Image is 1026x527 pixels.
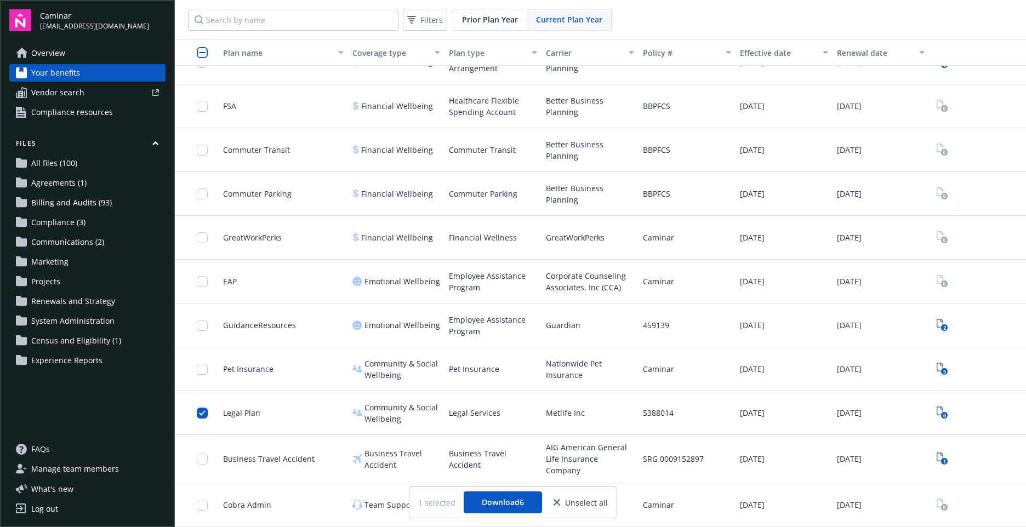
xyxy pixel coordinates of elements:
span: Projects [31,273,60,290]
button: Policy # [639,39,736,66]
span: Manage team members [31,460,119,478]
div: Carrier [546,47,622,59]
button: Plan type [444,39,541,66]
span: [DATE] [740,499,765,511]
span: View Plan Documents [933,496,951,514]
span: View Plan Documents [933,141,951,159]
span: [DATE] [740,276,765,287]
a: Marketing [9,253,166,271]
span: View Plan Documents [933,360,951,378]
span: 5388014 [643,407,674,419]
span: [DATE] [740,319,765,331]
div: Coverage type [352,47,429,59]
span: View Plan Documents [933,317,951,334]
span: Commuter Parking [449,188,517,199]
span: Metlife Inc [546,407,585,419]
span: Emotional Wellbeing [364,319,440,331]
span: BBPFCS [643,188,670,199]
span: Download 6 [482,497,524,507]
span: Financial Wellness [449,232,517,243]
a: Census and Eligibility (1) [9,332,166,350]
button: Coverage type [348,39,445,66]
span: Legal Services [449,407,500,419]
a: close [550,496,563,509]
span: [DATE] [740,100,765,112]
span: GuidanceResources [223,319,296,331]
span: Commuter Parking [223,188,292,199]
span: Overview [31,44,65,62]
button: Download6 [464,491,542,513]
a: Vendor search [9,84,166,101]
span: [EMAIL_ADDRESS][DOMAIN_NAME] [40,21,149,31]
span: Unselect all [565,497,608,508]
a: All files (100) [9,154,166,172]
span: GreatWorkPerks [223,232,282,243]
button: Caminar[EMAIL_ADDRESS][DOMAIN_NAME] [40,9,166,31]
a: Manage team members [9,460,166,478]
span: Billing and Audits (93) [31,194,112,211]
span: Employee Assistance Program [449,270,537,293]
span: Corporate Counseling Associates, Inc (CCA) [546,270,634,293]
a: View Plan Documents [933,185,951,203]
span: 459139 [643,319,669,331]
text: 5 [943,368,945,375]
span: [DATE] [837,363,862,375]
span: Vendor search [31,84,84,101]
span: Renewals and Strategy [31,293,115,310]
span: [DATE] [740,407,765,419]
span: Team Support [364,499,417,511]
span: Commuter Transit [449,144,516,156]
a: Projects [9,273,166,290]
a: Billing and Audits (93) [9,194,166,211]
div: Policy # [643,47,719,59]
span: [DATE] [740,363,765,375]
span: Employee Assistance Program [449,314,537,337]
span: View Plan Documents [933,273,951,290]
div: Effective date [740,47,816,59]
span: Business Travel Accident [364,448,441,471]
span: BBPFCS [643,144,670,156]
button: Files [9,139,166,152]
button: Effective date [736,39,833,66]
span: Community & Social Wellbeing [364,358,441,381]
span: [DATE] [837,276,862,287]
text: 2 [943,324,945,331]
a: Experience Reports [9,352,166,369]
a: View Plan Documents [933,404,951,422]
span: Community & Social Wellbeing [364,402,441,425]
span: [DATE] [837,453,862,465]
input: Search by name [188,9,398,31]
span: FSA [223,100,236,112]
input: Toggle Row Selected [197,500,208,511]
a: View Plan Documents [933,450,951,468]
div: Plan name [223,47,332,59]
button: Carrier [541,39,639,66]
a: Communications (2) [9,233,166,251]
span: Experience Reports [31,352,102,369]
span: FAQs [31,440,50,458]
button: Plan name [219,39,348,66]
span: Business Travel Accident [449,448,537,471]
span: [DATE] [837,499,862,511]
span: Caminar [40,10,149,21]
input: Toggle Row Selected [197,276,208,287]
div: Plan type [449,47,525,59]
span: Caminar [643,363,674,375]
span: Caminar [643,276,674,287]
span: Pet Insurance [223,363,273,375]
input: Toggle Row Selected [197,188,208,199]
a: Overview [9,44,166,62]
a: Compliance (3) [9,214,166,231]
a: Compliance resources [9,104,166,121]
span: [DATE] [837,144,862,156]
span: View Plan Documents [933,229,951,247]
a: System Administration [9,312,166,330]
span: SRG 0009152897 [643,453,704,465]
span: Financial Wellbeing [361,100,433,112]
text: 1 [943,458,945,465]
span: Business Travel Accident [223,453,315,465]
